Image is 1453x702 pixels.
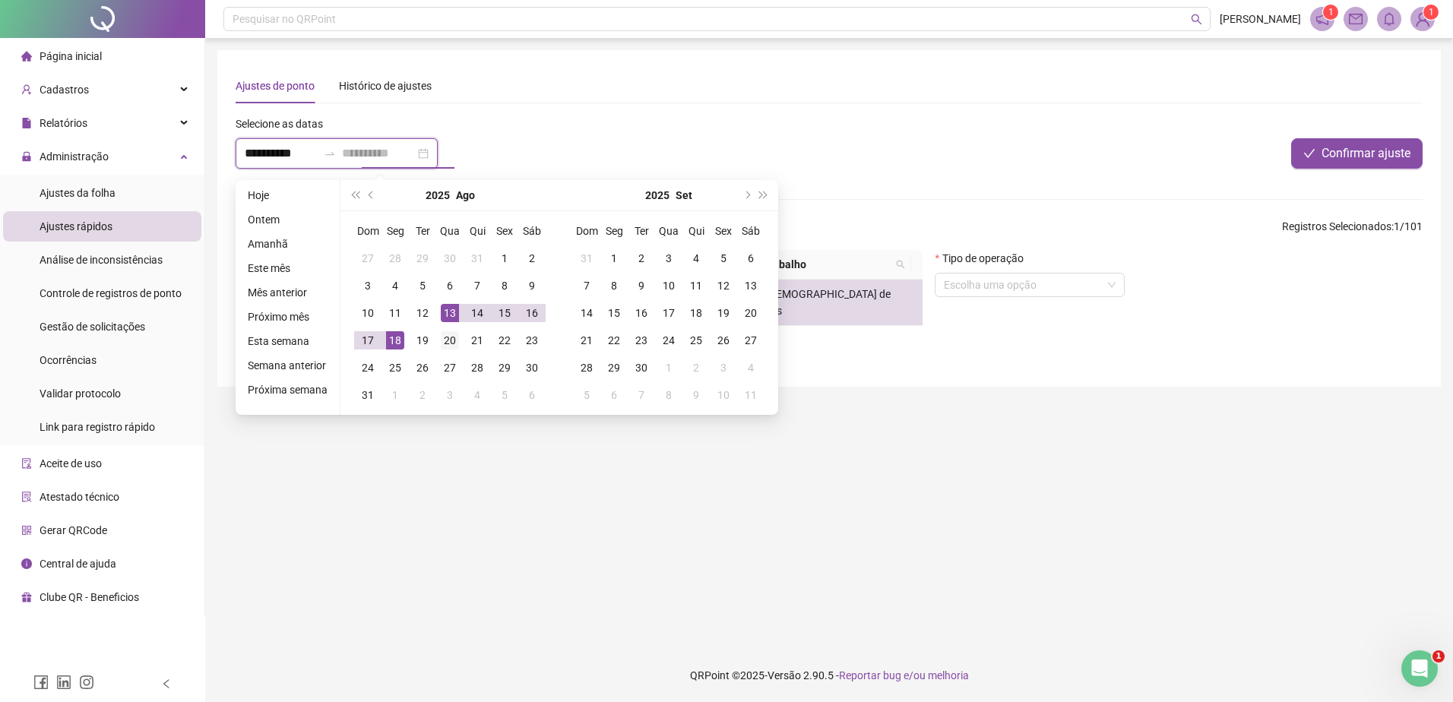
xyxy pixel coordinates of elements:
[40,84,89,96] span: Cadastros
[628,299,655,327] td: 2025-09-16
[413,304,432,322] div: 12
[413,331,432,349] div: 19
[573,245,600,272] td: 2025-08-31
[896,260,905,269] span: search
[354,217,381,245] th: Dom
[742,386,760,404] div: 11
[40,321,145,333] span: Gestão de solicitações
[436,272,464,299] td: 2025-08-06
[600,381,628,409] td: 2025-10-06
[523,249,541,267] div: 2
[687,386,705,404] div: 9
[742,249,760,267] div: 6
[381,245,409,272] td: 2025-07-28
[161,678,172,689] span: left
[628,217,655,245] th: Ter
[354,299,381,327] td: 2025-08-10
[600,217,628,245] th: Seg
[242,356,334,375] li: Semana anterior
[714,304,733,322] div: 19
[600,354,628,381] td: 2025-09-29
[468,331,486,349] div: 21
[413,249,432,267] div: 29
[436,217,464,245] th: Qua
[605,277,623,295] div: 8
[1328,7,1334,17] span: 1
[682,245,710,272] td: 2025-09-04
[578,249,596,267] div: 31
[1220,11,1301,27] span: [PERSON_NAME]
[21,84,32,95] span: user-add
[518,327,546,354] td: 2025-08-23
[578,304,596,322] div: 14
[710,299,737,327] td: 2025-09-19
[436,245,464,272] td: 2025-07-30
[413,359,432,377] div: 26
[359,277,377,295] div: 3
[409,327,436,354] td: 2025-08-19
[21,525,32,536] span: qrcode
[441,331,459,349] div: 20
[660,249,678,267] div: 3
[682,327,710,354] td: 2025-09-25
[40,421,155,433] span: Link para registro rápido
[464,354,491,381] td: 2025-08-28
[242,235,334,253] li: Amanhã
[426,180,450,210] button: year panel
[40,50,102,62] span: Página inicial
[242,210,334,229] li: Ontem
[687,359,705,377] div: 2
[436,381,464,409] td: 2025-09-03
[468,359,486,377] div: 28
[682,272,710,299] td: 2025-09-11
[738,180,755,210] button: next-year
[381,327,409,354] td: 2025-08-18
[628,245,655,272] td: 2025-09-02
[242,381,334,399] li: Próxima semana
[676,180,692,210] button: month panel
[495,277,514,295] div: 8
[632,386,651,404] div: 7
[605,304,623,322] div: 15
[714,277,733,295] div: 12
[518,381,546,409] td: 2025-09-06
[40,220,112,232] span: Ajustes rápidos
[242,283,334,302] li: Mês anterior
[386,249,404,267] div: 28
[1315,12,1329,26] span: notification
[1432,650,1445,662] span: 1
[1382,12,1396,26] span: bell
[468,277,486,295] div: 7
[742,331,760,349] div: 27
[600,245,628,272] td: 2025-09-01
[710,272,737,299] td: 2025-09-12
[600,327,628,354] td: 2025-09-22
[40,524,107,536] span: Gerar QRCode
[33,675,49,690] span: facebook
[464,381,491,409] td: 2025-09-04
[632,249,651,267] div: 2
[578,277,596,295] div: 7
[605,331,623,349] div: 22
[436,299,464,327] td: 2025-08-13
[655,217,682,245] th: Qua
[742,277,760,295] div: 13
[573,217,600,245] th: Dom
[242,308,334,326] li: Próximo mês
[518,354,546,381] td: 2025-08-30
[573,354,600,381] td: 2025-09-28
[655,327,682,354] td: 2025-09-24
[40,558,116,570] span: Central de ajuda
[687,331,705,349] div: 25
[236,115,333,132] label: Selecione as datas
[523,277,541,295] div: 9
[578,386,596,404] div: 5
[660,331,678,349] div: 24
[464,272,491,299] td: 2025-08-07
[655,354,682,381] td: 2025-10-01
[628,327,655,354] td: 2025-09-23
[645,180,670,210] button: year panel
[40,491,119,503] span: Atestado técnico
[386,304,404,322] div: 11
[1191,14,1202,25] span: search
